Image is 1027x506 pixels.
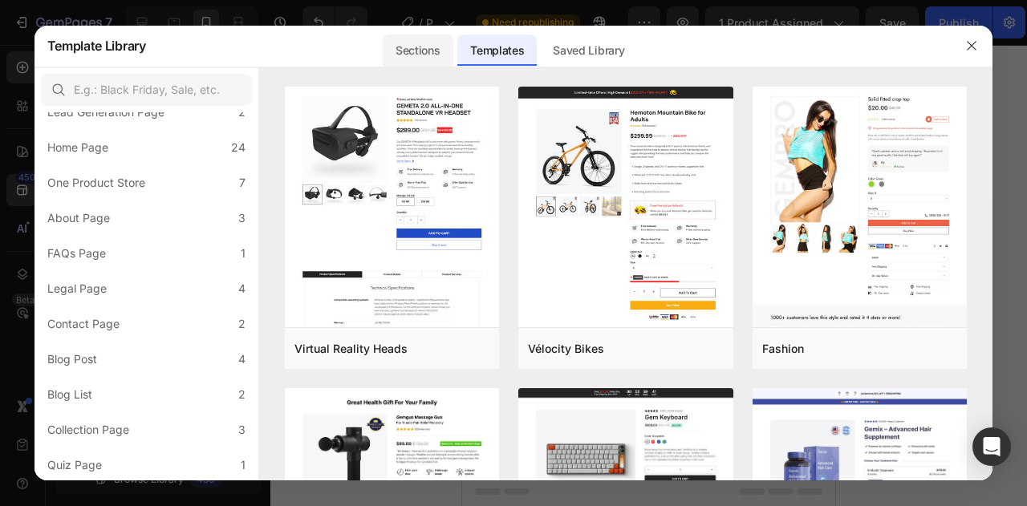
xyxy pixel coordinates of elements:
[528,339,604,358] div: Vélocity Bikes
[138,182,235,199] div: Choose templates
[41,74,252,106] input: E.g.: Black Friday, Sale, etc.
[47,25,146,67] h2: Template Library
[231,138,246,157] div: 24
[47,350,97,369] div: Blog Post
[131,202,241,217] span: inspired by CRO experts
[14,147,90,164] span: Add section
[47,420,129,439] div: Collection Page
[126,311,246,326] span: then drag & drop elements
[762,339,804,358] div: Fashion
[238,314,246,334] div: 2
[383,34,453,67] div: Sections
[47,138,108,157] div: Home Page
[241,244,246,263] div: 1
[47,385,92,404] div: Blog List
[540,34,637,67] div: Saved Library
[47,244,106,263] div: FAQs Page
[972,427,1011,466] div: Open Intercom Messenger
[238,385,246,404] div: 2
[238,208,246,228] div: 3
[238,279,246,298] div: 4
[294,339,408,358] div: Virtual Reality Heads
[47,455,102,475] div: Quiz Page
[47,103,164,122] div: Lead Generation Page
[143,257,229,271] span: from URL or image
[47,208,110,228] div: About Page
[457,34,537,67] div: Templates
[138,291,236,308] div: Add blank section
[239,173,246,192] div: 7
[144,237,229,253] div: Generate layout
[47,279,107,298] div: Legal Page
[238,103,246,122] div: 2
[238,350,246,369] div: 4
[238,420,246,439] div: 3
[47,314,120,334] div: Contact Page
[241,455,246,475] div: 1
[47,173,145,192] div: One Product Store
